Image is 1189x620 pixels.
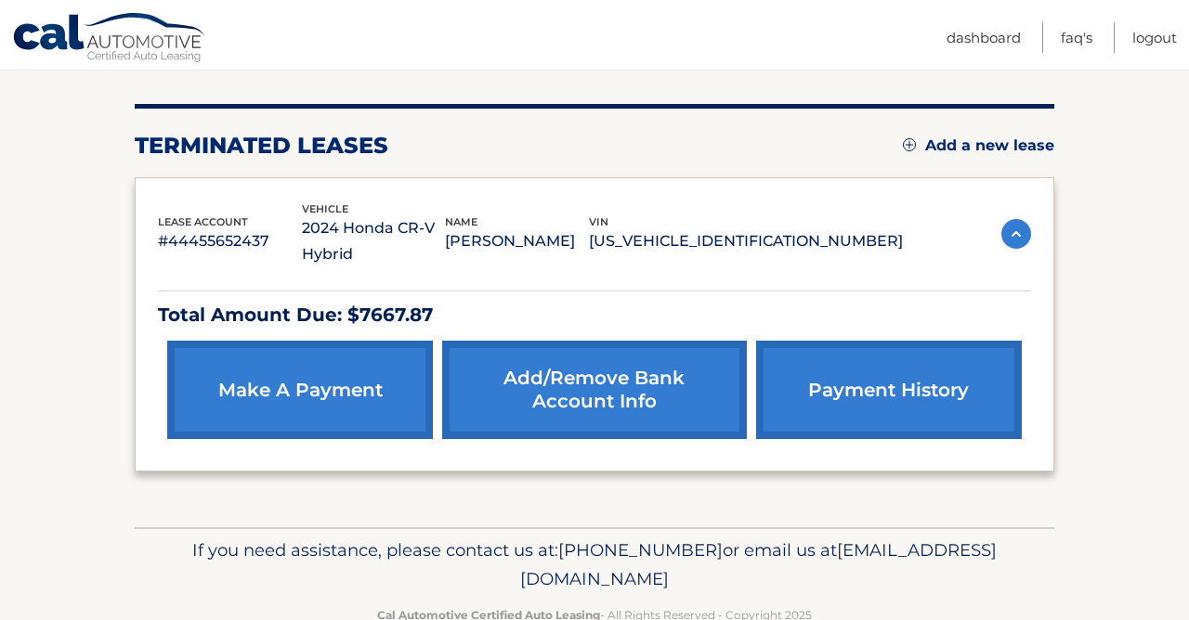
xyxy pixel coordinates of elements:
[1061,22,1092,53] a: FAQ's
[903,138,916,151] img: add.svg
[158,215,248,228] span: lease account
[12,12,207,66] a: Cal Automotive
[158,228,302,254] p: #44455652437
[167,341,433,439] a: make a payment
[302,215,446,267] p: 2024 Honda CR-V Hybrid
[158,299,1031,331] p: Total Amount Due: $7667.87
[558,539,723,561] span: [PHONE_NUMBER]
[302,202,348,215] span: vehicle
[135,132,388,160] h2: terminated leases
[756,341,1022,439] a: payment history
[947,22,1021,53] a: Dashboard
[589,215,608,228] span: vin
[445,228,589,254] p: [PERSON_NAME]
[1001,219,1031,249] img: accordion-active.svg
[903,136,1054,155] a: Add a new lease
[147,536,1042,595] p: If you need assistance, please contact us at: or email us at
[445,215,477,228] span: name
[442,341,746,439] a: Add/Remove bank account info
[589,228,903,254] p: [US_VEHICLE_IDENTIFICATION_NUMBER]
[1132,22,1177,53] a: Logout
